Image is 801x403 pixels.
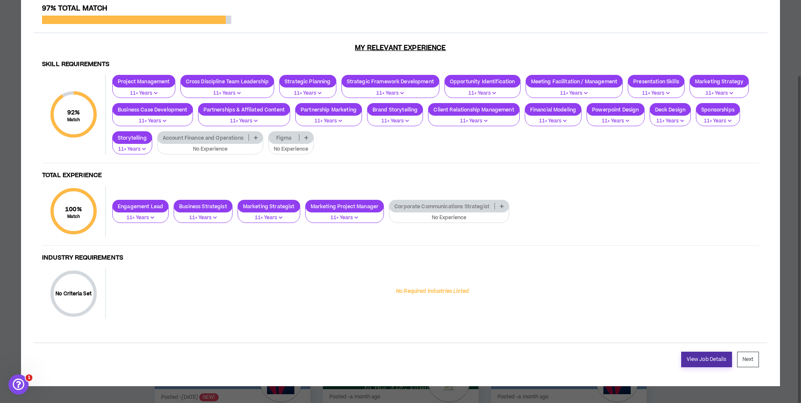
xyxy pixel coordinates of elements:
button: 11+ Years [696,110,740,126]
button: No Experience [268,138,314,154]
p: Storytelling [113,135,152,141]
span: 97% Total Match [42,3,107,13]
p: 11+ Years [118,214,163,222]
div: Close [148,3,163,19]
h1: Messages [62,4,108,18]
img: Profile image for Morgan [10,29,26,46]
img: Profile image for Morgan [10,123,26,140]
span: 1 [26,374,32,381]
button: 11+ Years [428,110,519,126]
button: 11+ Years [112,110,193,126]
button: Help [112,262,168,296]
p: Presentation Skills [628,78,684,85]
p: Brand Storytelling [367,106,423,113]
button: 11+ Years [295,110,362,126]
span: close this box please [28,92,89,99]
p: No Experience [394,214,504,222]
button: 11+ Years [180,82,274,98]
div: Wripple [28,100,50,109]
button: Next [737,352,759,367]
p: 11+ Years [633,90,679,97]
p: Partnership Marketing [296,106,362,113]
p: Powerpoint Design [587,106,644,113]
span: Hey there 👋 Welcome to Wripple 🙌 Take a look around! If you have any questions, just reply to thi... [30,30,454,37]
p: Marketing Strategist [238,203,300,209]
div: • 1h ago [80,38,104,47]
p: 11+ Years [118,90,170,97]
p: 11+ Years [701,117,735,125]
p: Marketing Project Manager [306,203,384,209]
button: 11+ Years [650,110,691,126]
button: 11+ Years [628,82,685,98]
p: Financial Modeling [525,106,582,113]
span: Hello! Am I all set? [28,61,83,68]
small: Match [65,214,82,220]
p: 11+ Years [695,90,744,97]
div: • [DATE] [52,69,75,78]
button: 11+ Years [526,82,623,98]
button: 11+ Years [198,110,290,126]
a: View Job Details [681,352,732,367]
button: 11+ Years [112,207,169,223]
button: 11+ Years [341,82,439,98]
p: Corporate Communications Strategist [389,203,494,209]
p: 11+ Years [311,214,379,222]
p: 11+ Years [655,117,686,125]
p: Client Relationship Management [428,106,519,113]
p: Opportunity Identification [445,78,520,85]
span: 92 % [67,108,80,117]
div: Wripple [28,69,50,78]
p: 11+ Years [434,117,514,125]
img: Morgan avatar [15,97,25,107]
p: No Experience [274,146,308,153]
p: 11+ Years [531,90,618,97]
span: Home [19,284,37,289]
img: Morgan avatar [15,66,25,76]
p: 11+ Years [530,117,576,125]
p: Partnerships & Affilated Content [198,106,290,113]
span: Hey there 👋 Welcome to Wripple 🙌 Take a look around! If you have any questions, just reply to thi... [30,123,407,130]
p: Project Management [113,78,175,85]
p: 11+ Years [592,117,639,125]
button: 11+ Years [112,82,175,98]
p: 11+ Years [118,146,147,153]
p: 11+ Years [186,90,269,97]
small: Match [67,117,80,123]
h4: Total Experience [42,172,759,180]
p: Engagement Lead [113,203,168,209]
p: No Experience [163,146,258,153]
p: Account Finance and Operations [158,135,248,141]
p: Meeting Facilitation / Management [526,78,623,85]
iframe: Intercom live chat [8,374,29,395]
button: 11+ Years [367,110,423,126]
div: G [9,66,19,76]
div: • [DATE] [80,131,104,140]
button: 11+ Years [690,82,749,98]
div: [PERSON_NAME] [30,38,79,47]
p: Strategic Framework Development [342,78,439,85]
p: 11+ Years [204,117,285,125]
button: 11+ Years [525,110,582,126]
button: 11+ Years [279,82,336,98]
button: 11+ Years [305,207,384,223]
p: Strategic Planning [280,78,336,85]
p: Figma [269,135,299,141]
p: Cross Discipline Team Leadership [181,78,274,85]
p: 11+ Years [347,90,434,97]
p: Marketing Strategy [690,78,749,85]
p: 11+ Years [118,117,188,125]
p: 11+ Years [373,117,418,125]
p: 11+ Years [301,117,357,125]
h4: Industry Requirements [42,254,759,262]
button: 11+ Years [444,82,521,98]
p: 11+ Years [243,214,295,222]
p: Deck Design [650,106,691,113]
button: 11+ Years [587,110,644,126]
button: 11+ Years [174,207,233,223]
p: Sponsorships [696,106,740,113]
div: • [DATE] [52,100,75,109]
div: [PERSON_NAME] [30,131,79,140]
p: Business Strategist [174,203,232,209]
button: No Experience [157,138,263,154]
button: 11+ Years [238,207,300,223]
